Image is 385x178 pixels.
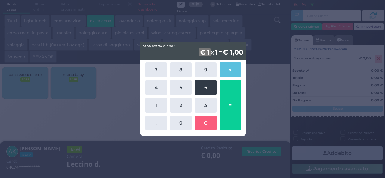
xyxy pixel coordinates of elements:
b: € 1,00 [223,48,243,56]
button: 0 [170,116,192,130]
span: cena extra/ dinner [143,44,175,49]
button: 7 [145,62,167,77]
button: 9 [195,62,216,77]
button: 4 [145,80,167,95]
b: € 1 [199,48,211,56]
button: 2 [170,98,192,113]
div: x = [140,42,246,60]
button: C [195,116,216,130]
button: 3 [195,98,216,113]
button: 5 [170,80,192,95]
button: 1 [145,98,167,113]
button: , [145,116,167,130]
button: 6 [195,80,216,95]
b: 1 [214,48,219,56]
button: = [220,80,241,130]
button: 8 [170,62,192,77]
button: x [220,62,241,77]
